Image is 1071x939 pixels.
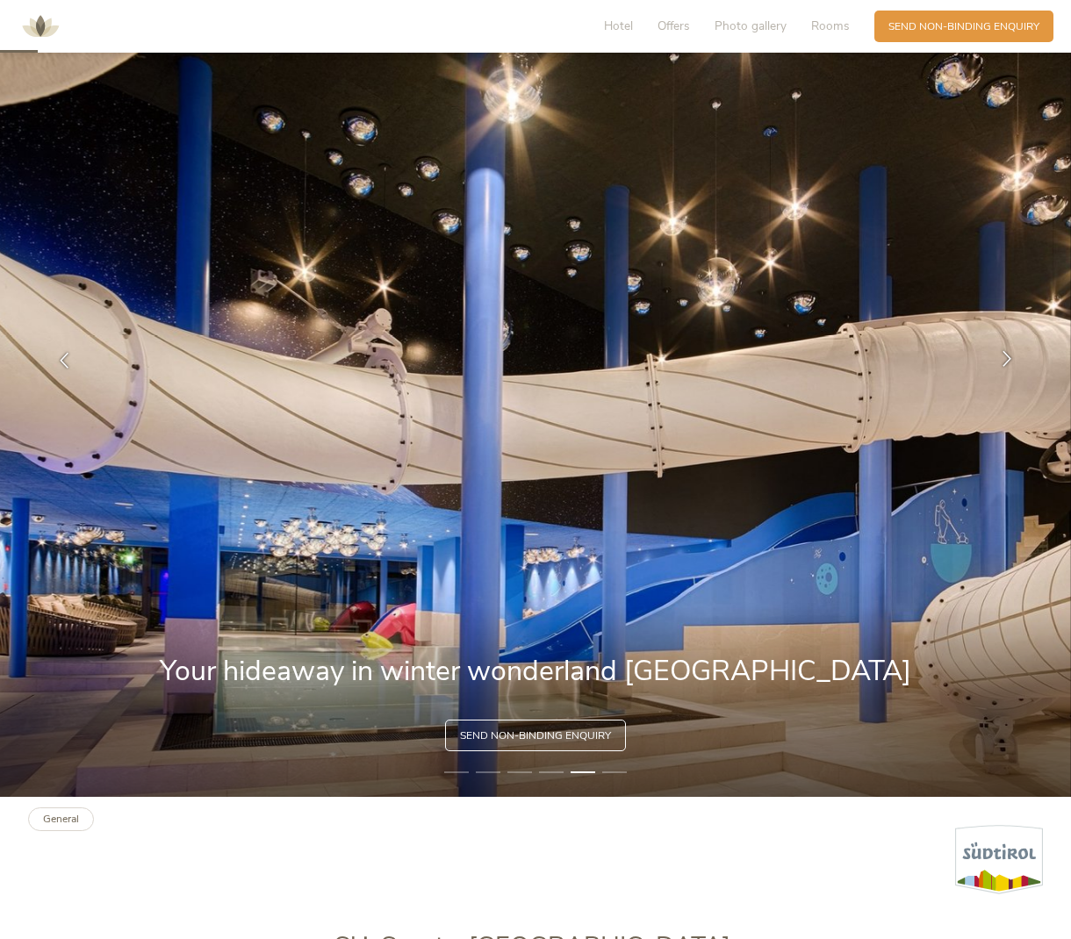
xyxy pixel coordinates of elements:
[28,807,94,831] a: General
[134,797,155,831] b: Family
[14,21,67,31] a: AMONTI & LUNARIS Wellnessresort
[155,797,201,831] b: Summer active
[888,19,1039,34] span: Send non-binding enquiry
[104,797,134,831] b: Wellness
[715,18,787,34] span: Photo gallery
[604,18,633,34] span: Hotel
[43,812,79,826] b: General
[955,825,1043,894] img: Südtirol
[811,18,850,34] span: Rooms
[460,728,611,743] span: Send non-binding enquiry
[658,18,690,34] span: Offers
